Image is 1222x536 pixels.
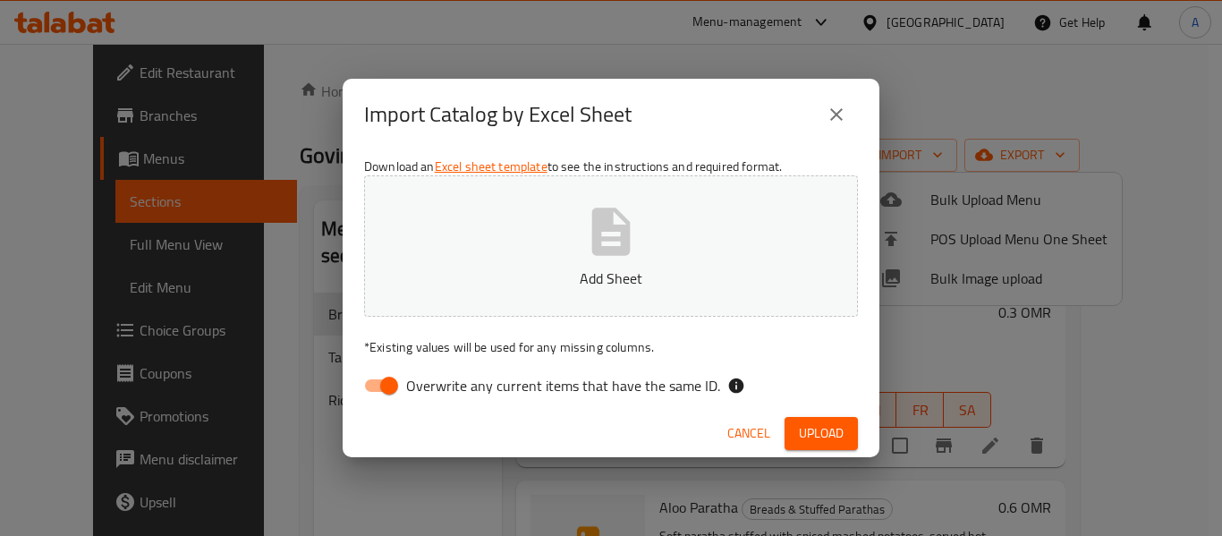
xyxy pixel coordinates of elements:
[799,422,844,445] span: Upload
[343,150,879,410] div: Download an to see the instructions and required format.
[364,338,858,356] p: Existing values will be used for any missing columns.
[364,100,632,129] h2: Import Catalog by Excel Sheet
[392,268,830,289] p: Add Sheet
[727,422,770,445] span: Cancel
[727,377,745,395] svg: If the overwrite option isn't selected, then the items that match an existing ID will be ignored ...
[406,375,720,396] span: Overwrite any current items that have the same ID.
[435,155,547,178] a: Excel sheet template
[364,175,858,317] button: Add Sheet
[815,93,858,136] button: close
[720,417,777,450] button: Cancel
[785,417,858,450] button: Upload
